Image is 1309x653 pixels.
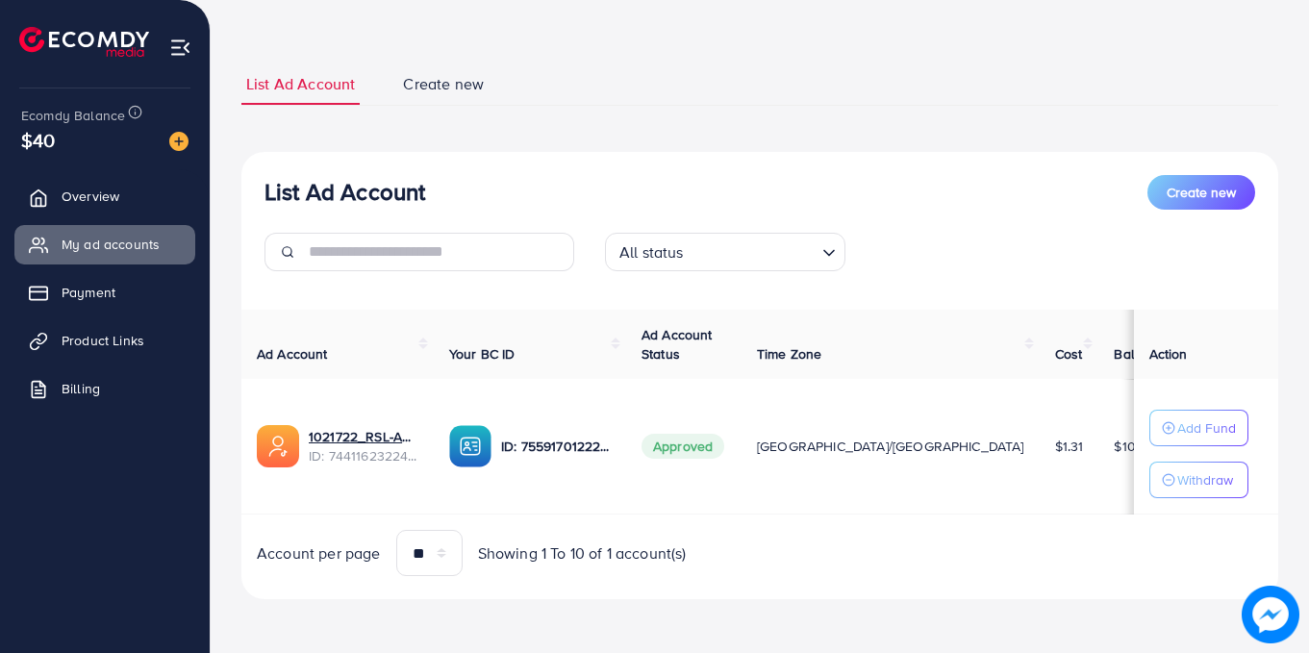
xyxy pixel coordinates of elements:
span: Product Links [62,331,144,350]
span: Overview [62,187,119,206]
span: Time Zone [757,344,821,364]
span: My ad accounts [62,235,160,254]
button: Withdraw [1149,462,1248,498]
span: Your BC ID [449,344,516,364]
span: $40 [21,126,55,154]
img: ic-ba-acc.ded83a64.svg [449,425,491,467]
span: Showing 1 To 10 of 1 account(s) [478,542,687,565]
a: 1021722_RSL-Ad Account-1_1732530615382 [309,427,418,446]
span: Payment [62,283,115,302]
span: Create new [403,73,484,95]
span: Cost [1055,344,1083,364]
input: Search for option [690,235,815,266]
span: Action [1149,344,1188,364]
span: Ecomdy Balance [21,106,125,125]
span: [GEOGRAPHIC_DATA]/[GEOGRAPHIC_DATA] [757,437,1024,456]
span: Balance [1114,344,1165,364]
img: image [169,132,189,151]
span: Account per page [257,542,381,565]
span: $1.31 [1055,437,1084,456]
span: Billing [62,379,100,398]
div: Search for option [605,233,845,271]
p: Add Fund [1177,416,1236,440]
a: My ad accounts [14,225,195,264]
p: ID: 7559170122288611329 [501,435,611,458]
img: logo [19,27,149,57]
span: List Ad Account [246,73,355,95]
h3: List Ad Account [264,178,425,206]
span: $10.89 [1114,437,1154,456]
span: Ad Account [257,344,328,364]
button: Add Fund [1149,410,1248,446]
div: <span class='underline'>1021722_RSL-Ad Account-1_1732530615382</span></br>7441162322485379089 [309,427,418,466]
a: Billing [14,369,195,408]
a: Product Links [14,321,195,360]
button: Create new [1147,175,1255,210]
a: Overview [14,177,195,215]
a: Payment [14,273,195,312]
img: ic-ads-acc.e4c84228.svg [257,425,299,467]
img: image [1247,591,1294,638]
span: Approved [642,434,724,459]
img: menu [169,37,191,59]
span: All status [616,239,688,266]
span: Ad Account Status [642,325,713,364]
span: Create new [1167,183,1236,202]
span: ID: 7441162322485379089 [309,446,418,465]
p: Withdraw [1177,468,1233,491]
